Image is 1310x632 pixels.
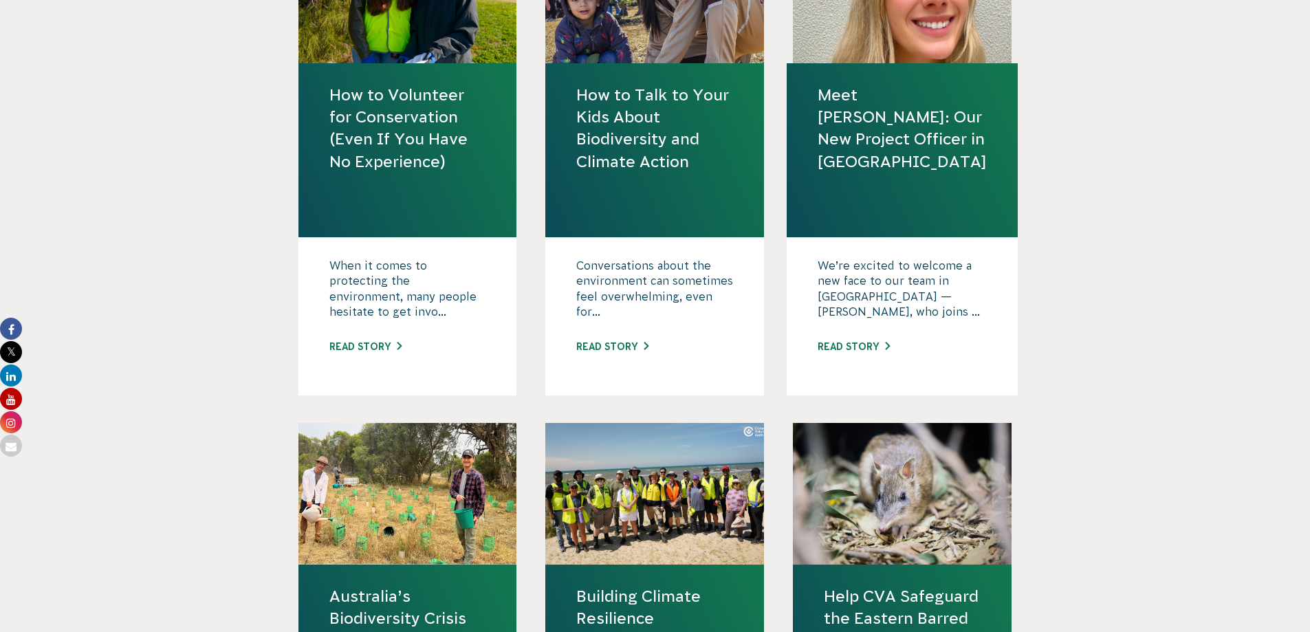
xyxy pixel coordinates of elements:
p: When it comes to protecting the environment, many people hesitate to get invo... [329,258,486,327]
a: Meet [PERSON_NAME]: Our New Project Officer in [GEOGRAPHIC_DATA] [818,84,987,173]
p: Conversations about the environment can sometimes feel overwhelming, even for... [576,258,733,327]
a: Read story [576,341,648,352]
a: How to Volunteer for Conservation (Even If You Have No Experience) [329,84,486,173]
a: Read story [818,341,890,352]
a: Read story [329,341,402,352]
p: We’re excited to welcome a new face to our team in [GEOGRAPHIC_DATA] — [PERSON_NAME], who joins ... [818,258,987,327]
a: How to Talk to Your Kids About Biodiversity and Climate Action [576,84,733,173]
